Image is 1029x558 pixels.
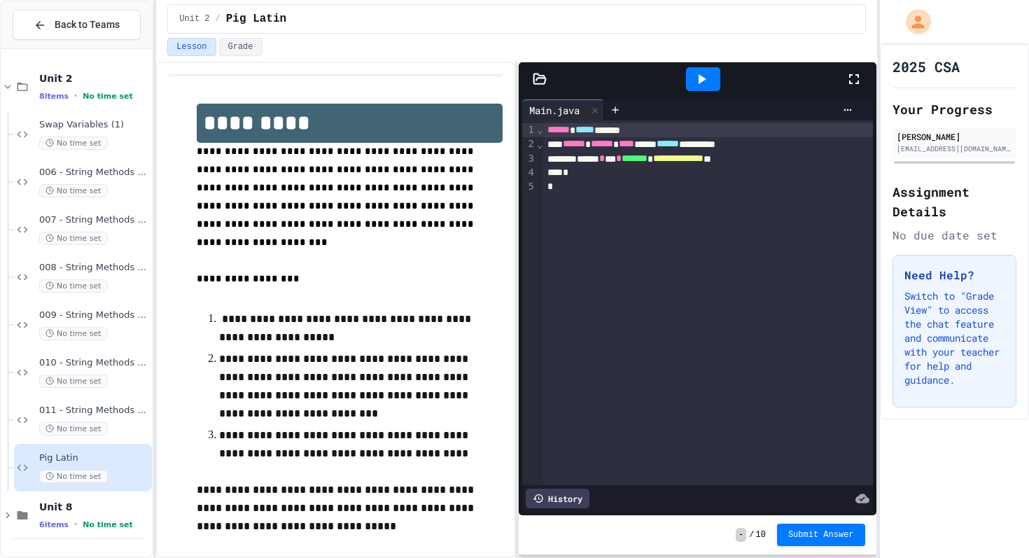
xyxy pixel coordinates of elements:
[522,152,536,166] div: 3
[39,470,108,483] span: No time set
[892,57,960,76] h1: 2025 CSA
[13,10,141,40] button: Back to Teams
[55,18,120,32] span: Back to Teams
[39,501,149,513] span: Unit 8
[892,227,1016,244] div: No due date set
[736,528,746,542] span: -
[522,103,587,118] div: Main.java
[39,72,149,85] span: Unit 2
[777,524,865,546] button: Submit Answer
[536,124,543,135] span: Fold line
[788,529,854,540] span: Submit Answer
[39,279,108,293] span: No time set
[74,90,77,102] span: •
[39,375,108,388] span: No time set
[39,167,149,179] span: 006 - String Methods - Length
[891,6,934,38] div: My Account
[749,529,754,540] span: /
[522,123,536,137] div: 1
[39,357,149,369] span: 010 - String Methods Practice 1
[522,166,536,180] div: 4
[39,119,149,131] span: Swap Variables (1)
[39,309,149,321] span: 009 - String Methods - substring
[39,184,108,197] span: No time set
[39,422,108,435] span: No time set
[39,262,149,274] span: 008 - String Methods - indexOf
[39,405,149,417] span: 011 - String Methods Practice 2
[167,38,216,56] button: Lesson
[219,38,262,56] button: Grade
[522,180,536,194] div: 5
[226,11,286,27] span: Pig Latin
[904,267,1004,284] h3: Need Help?
[904,289,1004,387] p: Switch to "Grade View" to access the chat feature and communicate with your teacher for help and ...
[39,327,108,340] span: No time set
[522,99,604,120] div: Main.java
[892,182,1016,221] h2: Assignment Details
[897,144,1012,154] div: [EMAIL_ADDRESS][DOMAIN_NAME]
[536,139,543,150] span: Fold line
[216,13,220,25] span: /
[39,137,108,150] span: No time set
[39,214,149,226] span: 007 - String Methods - charAt
[522,137,536,151] div: 2
[83,520,133,529] span: No time set
[39,520,69,529] span: 6 items
[756,529,766,540] span: 10
[74,519,77,530] span: •
[83,92,133,101] span: No time set
[892,99,1016,119] h2: Your Progress
[526,489,589,508] div: History
[179,13,209,25] span: Unit 2
[39,232,108,245] span: No time set
[897,130,1012,143] div: [PERSON_NAME]
[39,452,149,464] span: Pig Latin
[39,92,69,101] span: 8 items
